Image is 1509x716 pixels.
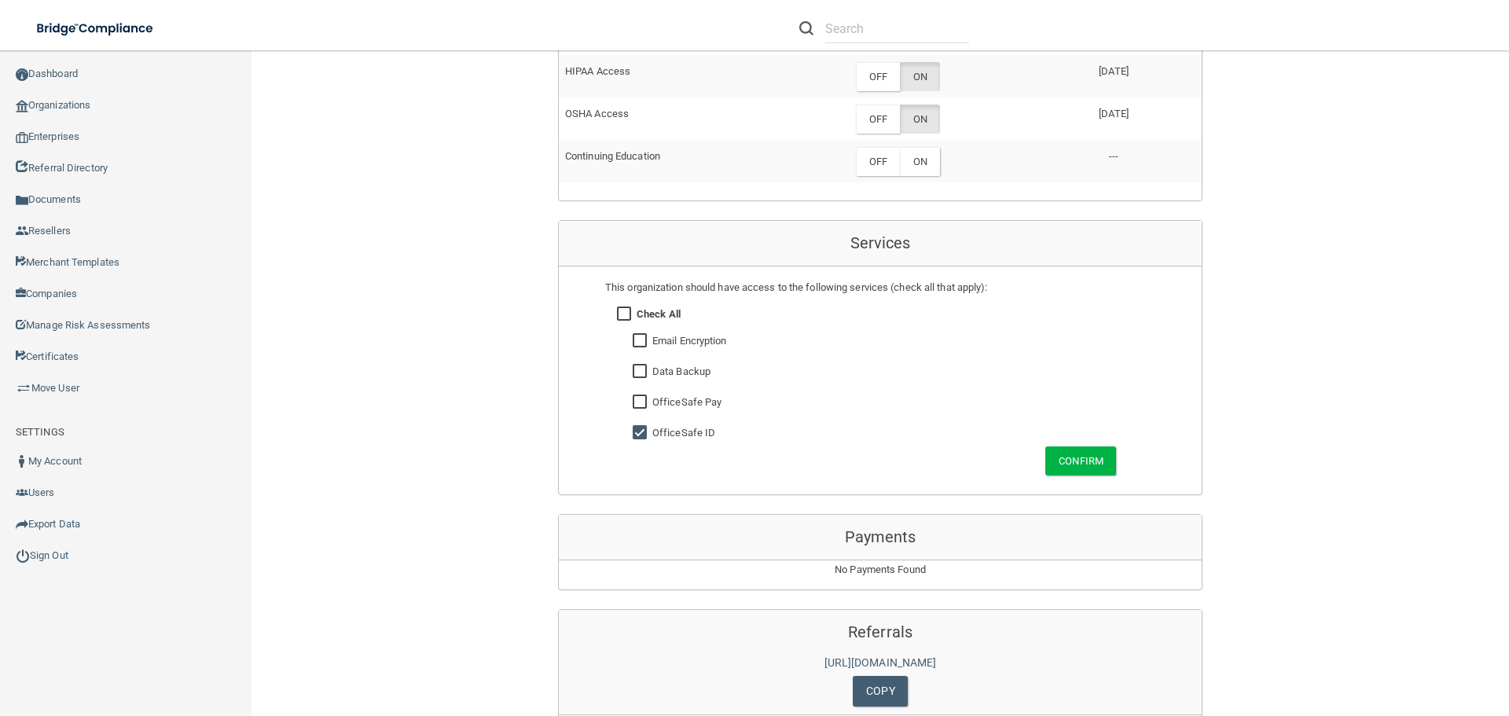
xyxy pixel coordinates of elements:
label: SETTINGS [16,423,64,442]
label: ON [900,62,940,91]
td: Continuing Education [559,141,779,182]
label: Data Backup [652,362,710,381]
td: OSHA Access [559,98,779,141]
img: organization-icon.f8decf85.png [16,100,28,112]
label: OfficeSafe ID [652,424,715,442]
label: ON [900,147,940,176]
p: [DATE] [1032,62,1195,81]
span: Referrals [848,622,912,641]
strong: Check All [637,308,681,320]
img: bridge_compliance_login_screen.278c3ca4.svg [24,13,168,45]
img: ic_reseller.de258add.png [16,225,28,237]
label: Email Encryption [652,332,727,351]
p: --- [1032,147,1195,166]
img: icon-users.e205127d.png [16,487,28,499]
div: Payments [559,515,1202,560]
label: OFF [856,105,900,134]
button: Confirm [1045,446,1116,475]
input: Search [825,14,969,43]
a: [URL][DOMAIN_NAME] [824,656,937,669]
img: icon-export.b9366987.png [16,518,28,531]
label: OFF [856,147,900,176]
img: briefcase.64adab9b.png [16,380,31,396]
img: enterprise.0d942306.png [16,132,28,143]
label: OfficeSafe Pay [652,393,721,412]
img: icon-documents.8dae5593.png [16,194,28,207]
label: ON [900,105,940,134]
td: HIPAA Access [559,55,779,97]
img: ic_power_dark.7ecde6b1.png [16,549,30,563]
a: Copy [853,676,907,707]
p: No Payments Found [559,560,1202,579]
label: OFF [856,62,900,91]
p: [DATE] [1032,105,1195,123]
img: ic_user_dark.df1a06c3.png [16,455,28,468]
div: Services [559,221,1202,266]
img: ic-search.3b580494.png [799,21,813,35]
img: ic_dashboard_dark.d01f4a41.png [16,68,28,81]
div: This organization should have access to the following services (check all that apply): [605,278,1155,297]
